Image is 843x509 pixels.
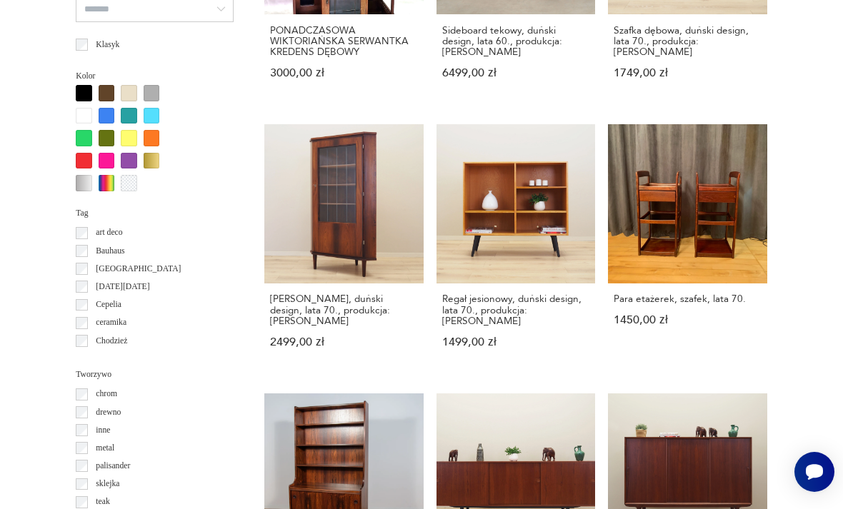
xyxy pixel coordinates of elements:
[442,293,589,326] h3: Regał jesionowy, duński design, lata 70., produkcja: [PERSON_NAME]
[96,280,149,294] p: [DATE][DATE]
[96,352,126,366] p: Ćmielów
[96,441,114,455] p: metal
[96,226,122,240] p: art deco
[96,405,121,420] p: drewno
[270,25,417,58] h3: PONADCZASOWA WIKTORIAŃSKA SERWANTKA KREDENS DĘBOWY
[76,206,234,221] p: Tag
[96,38,119,52] p: Klasyk
[96,477,119,491] p: sklejka
[76,69,234,84] p: Kolor
[614,25,761,58] h3: Szafka dębowa, duński design, lata 70., produkcja: [PERSON_NAME]
[614,315,761,326] p: 1450,00 zł
[794,452,834,492] iframe: Smartsupp widget button
[96,244,124,258] p: Bauhaus
[96,262,181,276] p: [GEOGRAPHIC_DATA]
[437,124,596,373] a: Regał jesionowy, duński design, lata 70., produkcja: DaniaRegał jesionowy, duński design, lata 70...
[442,25,589,58] h3: Sideboard tekowy, duński design, lata 60., produkcja: [PERSON_NAME]
[270,68,417,79] p: 3000,00 zł
[96,316,126,330] p: ceramika
[96,423,110,438] p: inne
[442,337,589,348] p: 1499,00 zł
[264,124,424,373] a: Witryna palisandrowa, duński design, lata 70., produkcja: Dania[PERSON_NAME], duński design, lata...
[442,68,589,79] p: 6499,00 zł
[76,368,234,382] p: Tworzywo
[96,387,117,401] p: chrom
[96,334,127,348] p: Chodzież
[614,293,761,304] h3: Para etażerek, szafek, lata 70.
[270,337,417,348] p: 2499,00 zł
[614,68,761,79] p: 1749,00 zł
[270,293,417,326] h3: [PERSON_NAME], duński design, lata 70., produkcja: [PERSON_NAME]
[96,298,121,312] p: Cepelia
[96,459,130,473] p: palisander
[608,124,767,373] a: Para etażerek, szafek, lata 70.Para etażerek, szafek, lata 70.1450,00 zł
[96,495,109,509] p: teak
